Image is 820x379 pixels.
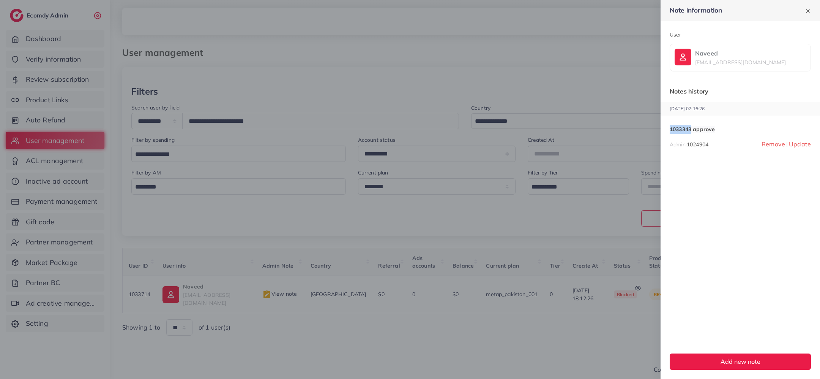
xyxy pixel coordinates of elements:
[670,126,715,133] strong: 1033343 approve
[670,140,708,149] p: Admin:
[670,30,811,39] p: User
[675,49,691,65] img: ic-user-info.36bf1079.svg
[695,59,786,66] span: [EMAIL_ADDRESS][DOMAIN_NAME]
[670,6,722,14] h5: Note information
[695,49,786,58] p: Naveed
[789,140,811,155] span: Update
[762,140,785,155] span: Remove
[661,87,820,96] p: Notes history
[687,141,708,148] span: 1024904
[661,102,820,116] p: [DATE] 07:16:26
[670,354,811,370] button: Add new note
